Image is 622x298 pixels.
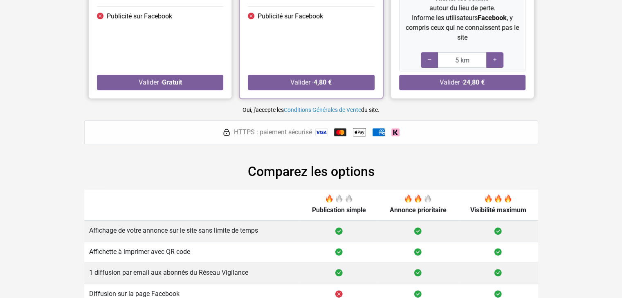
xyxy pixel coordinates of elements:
[353,126,366,139] img: Apple Pay
[470,206,526,214] span: Visibilité maximum
[84,164,538,179] h2: Comparez les options
[97,75,223,90] button: Valider ·Gratuit
[312,206,366,214] span: Publication simple
[391,128,400,136] img: Klarna
[248,75,374,90] button: Valider ·4,80 €
[315,128,328,136] img: Visa
[334,128,346,136] img: Mastercard
[284,107,361,113] a: Conditions Générales de Vente
[84,242,301,262] td: Affichette à imprimer avec QR code
[162,78,182,86] strong: Gratuit
[258,11,323,21] span: Publicité sur Facebook
[373,128,385,136] img: American Express
[222,128,231,136] img: HTTPS : paiement sécurisé
[107,11,172,21] span: Publicité sur Facebook
[234,127,312,137] span: HTTPS : paiement sécurisé
[84,263,301,284] td: 1 diffusion par email aux abonnés du Réseau Vigilance
[402,13,521,42] p: Informe les utilisateurs , y compris ceux qui ne connaissent pas le site
[399,75,525,90] button: Valider ·24,80 €
[463,78,485,86] strong: 24,80 €
[314,78,332,86] strong: 4,80 €
[243,107,379,113] small: Oui, j'accepte les du site.
[84,220,301,242] td: Affichage de votre annonce sur le site sans limite de temps
[477,14,506,22] strong: Facebook
[389,206,446,214] span: Annonce prioritaire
